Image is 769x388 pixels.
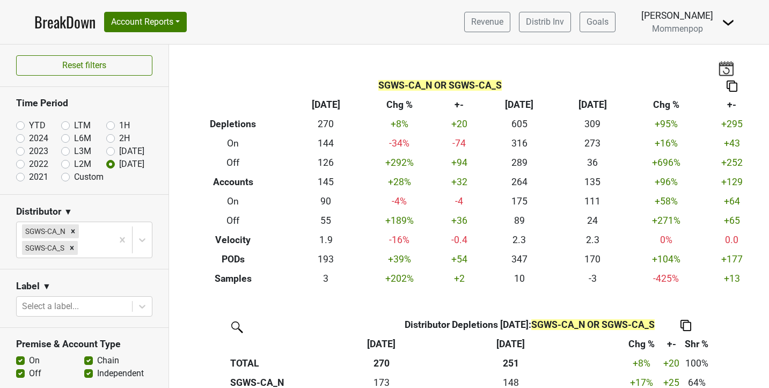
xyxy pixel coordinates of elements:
[363,115,436,134] td: +8 %
[703,96,761,115] th: +-
[228,354,364,373] th: TOTAL
[703,134,761,153] td: +43
[436,115,483,134] td: +20
[556,269,629,288] td: -3
[104,12,187,32] button: Account Reports
[119,119,130,132] label: 1H
[652,24,703,34] span: Mommenpop
[22,224,67,238] div: SGWS-CA_N
[727,80,737,92] img: Copy to clipboard
[482,230,556,250] td: 2.3
[703,192,761,211] td: +64
[29,132,48,145] label: 2024
[629,173,703,192] td: +96 %
[97,367,144,380] label: Independent
[482,192,556,211] td: 175
[629,250,703,269] td: +104 %
[519,12,571,32] a: Distrib Inv
[67,224,79,238] div: Remove SGWS-CA_N
[629,153,703,173] td: +696 %
[629,96,703,115] th: Chg %
[703,115,761,134] td: +295
[556,250,629,269] td: 170
[363,192,436,211] td: -4 %
[177,269,289,288] th: Samples
[399,354,623,373] th: 251
[531,319,655,330] span: SGWS-CA_N OR SGWS-CA_S
[177,250,289,269] th: PODs
[682,334,711,354] th: Shr %: activate to sort column ascending
[722,16,735,29] img: Dropdown Menu
[703,153,761,173] td: +252
[629,211,703,230] td: +271 %
[663,358,679,369] span: +20
[556,173,629,192] td: 135
[29,158,48,171] label: 2022
[363,173,436,192] td: +28 %
[629,115,703,134] td: +95 %
[16,206,61,217] h3: Distributor
[436,153,483,173] td: +94
[436,250,483,269] td: +54
[399,315,661,334] th: Distributor Depletions [DATE] :
[29,367,41,380] label: Off
[556,192,629,211] td: 111
[556,96,629,115] th: [DATE]
[177,192,289,211] th: On
[289,173,363,192] td: 145
[363,134,436,153] td: -34 %
[16,281,40,292] h3: Label
[177,211,289,230] th: Off
[703,211,761,230] td: +65
[482,96,556,115] th: [DATE]
[482,269,556,288] td: 10
[629,230,703,250] td: 0 %
[29,119,46,132] label: YTD
[464,12,510,32] a: Revenue
[289,96,363,115] th: [DATE]
[289,153,363,173] td: 126
[682,354,711,373] td: 100%
[556,153,629,173] td: 36
[228,334,364,354] th: &nbsp;: activate to sort column ascending
[556,211,629,230] td: 24
[436,96,483,115] th: +-
[74,145,91,158] label: L3M
[580,12,616,32] a: Goals
[34,11,96,33] a: BreakDown
[16,339,152,350] h3: Premise & Account Type
[482,134,556,153] td: 316
[29,171,48,184] label: 2021
[119,132,130,145] label: 2H
[661,334,682,354] th: +-: activate to sort column ascending
[703,230,761,250] td: 0.0
[436,134,483,153] td: -74
[363,250,436,269] td: +39 %
[363,269,436,288] td: +202 %
[399,334,623,354] th: Sep '24: activate to sort column ascending
[119,145,144,158] label: [DATE]
[119,158,144,171] label: [DATE]
[289,250,363,269] td: 193
[177,230,289,250] th: Velocity
[74,119,91,132] label: LTM
[703,269,761,288] td: +13
[378,80,502,91] span: SGWS-CA_N OR SGWS-CA_S
[556,115,629,134] td: 309
[66,241,78,255] div: Remove SGWS-CA_S
[641,9,713,23] div: [PERSON_NAME]
[629,269,703,288] td: -425 %
[97,354,119,367] label: Chain
[289,192,363,211] td: 90
[436,211,483,230] td: +36
[16,98,152,109] h3: Time Period
[42,280,51,293] span: ▼
[482,211,556,230] td: 89
[363,153,436,173] td: +292 %
[718,61,734,76] img: last_updated_date
[177,153,289,173] th: Off
[436,230,483,250] td: -0.4
[482,250,556,269] td: 347
[74,132,91,145] label: L6M
[364,334,399,354] th: Sep '25: activate to sort column ascending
